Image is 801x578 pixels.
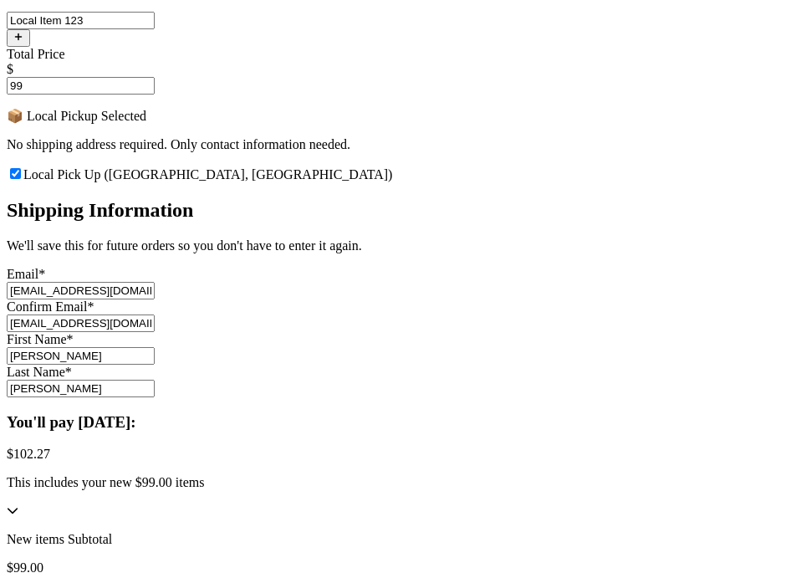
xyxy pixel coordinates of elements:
p: $ 102.27 [7,447,794,462]
label: Last Name [7,365,72,379]
label: Confirm Email [7,299,94,314]
input: Email [7,282,155,299]
h3: You'll pay [DATE]: [7,413,794,432]
p: $ 99.00 [7,560,794,575]
input: Last Name [7,380,155,397]
label: First Name [7,332,74,346]
p: 📦 Local Pickup Selected [7,108,794,124]
input: First Name [7,347,155,365]
span: Local Pick Up ([GEOGRAPHIC_DATA], [GEOGRAPHIC_DATA]) [23,167,392,182]
p: No shipping address required. Only contact information needed. [7,137,794,152]
input: Local Pick Up ([GEOGRAPHIC_DATA], [GEOGRAPHIC_DATA]) [10,168,21,179]
p: We'll save this for future orders so you don't have to enter it again. [7,238,794,253]
label: Total Price [7,47,65,61]
p: This includes your new $99.00 items [7,475,794,490]
p: New items Subtotal [7,532,794,547]
label: Email [7,267,45,281]
input: ex.funky hat [7,12,155,29]
h2: Shipping Information [7,199,794,222]
div: $ [7,62,794,77]
input: Enter Mutually Agreed Payment [7,77,155,95]
input: Confirm Email [7,315,155,332]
